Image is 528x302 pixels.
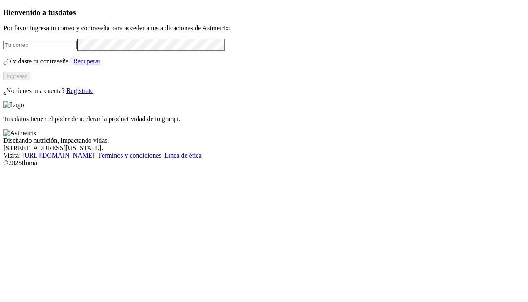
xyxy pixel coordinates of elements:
a: Recuperar [73,58,100,65]
a: Regístrate [66,87,93,94]
p: Por favor ingresa tu correo y contraseña para acceder a tus aplicaciones de Asimetrix: [3,24,525,32]
img: Logo [3,101,24,109]
p: ¿No tienes una cuenta? [3,87,525,95]
p: Tus datos tienen el poder de acelerar la productividad de tu granja. [3,115,525,123]
div: Visita : | | [3,152,525,159]
div: © 2025 Iluma [3,159,525,167]
div: [STREET_ADDRESS][US_STATE]. [3,144,525,152]
div: Diseñando nutrición, impactando vidas. [3,137,525,144]
button: Ingresar [3,72,30,80]
h3: Bienvenido a tus [3,8,525,17]
input: Tu correo [3,41,77,49]
span: datos [58,8,76,17]
a: [URL][DOMAIN_NAME] [22,152,95,159]
a: Términos y condiciones [98,152,161,159]
img: Asimetrix [3,129,37,137]
p: ¿Olvidaste tu contraseña? [3,58,525,65]
a: Línea de ética [164,152,202,159]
